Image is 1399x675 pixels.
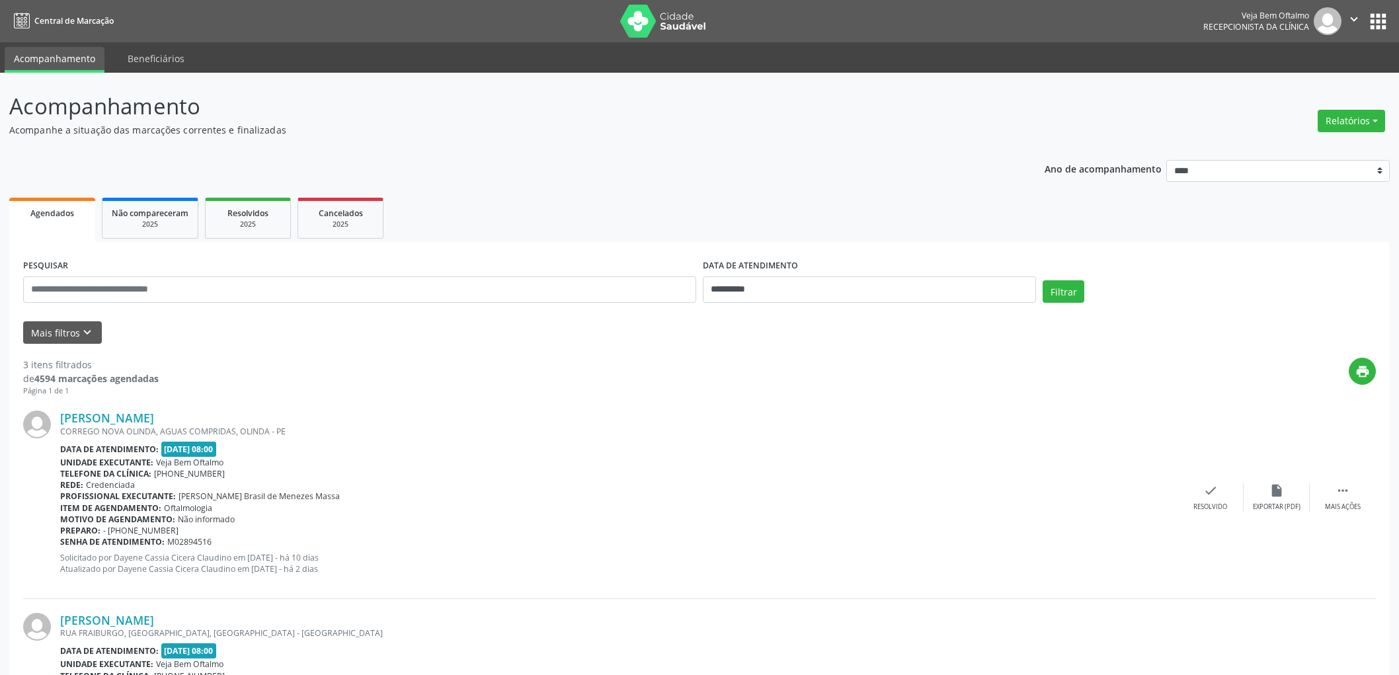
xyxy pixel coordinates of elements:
b: Motivo de agendamento: [60,514,175,525]
div: Página 1 de 1 [23,385,159,397]
span: Cancelados [319,208,363,219]
a: [PERSON_NAME] [60,613,154,627]
i: keyboard_arrow_down [80,325,95,340]
span: - [PHONE_NUMBER] [103,525,179,536]
p: Acompanhe a situação das marcações correntes e finalizadas [9,123,976,137]
div: 2025 [215,219,281,229]
b: Item de agendamento: [60,502,161,514]
button: Relatórios [1318,110,1385,132]
div: 2025 [112,219,188,229]
a: Acompanhamento [5,47,104,73]
span: Central de Marcação [34,15,114,26]
img: img [23,411,51,438]
span: Oftalmologia [164,502,212,514]
img: img [23,613,51,641]
div: RUA FRAIBURGO, [GEOGRAPHIC_DATA], [GEOGRAPHIC_DATA] - [GEOGRAPHIC_DATA] [60,627,1178,639]
div: de [23,372,159,385]
b: Profissional executante: [60,491,176,502]
b: Preparo: [60,525,100,536]
i:  [1336,483,1350,498]
label: DATA DE ATENDIMENTO [703,256,798,276]
i: insert_drive_file [1269,483,1284,498]
span: Recepcionista da clínica [1203,21,1309,32]
a: Beneficiários [118,47,194,70]
div: 2025 [307,219,374,229]
p: Ano de acompanhamento [1045,160,1162,177]
div: Mais ações [1325,502,1361,512]
span: Agendados [30,208,74,219]
div: Exportar (PDF) [1253,502,1300,512]
b: Telefone da clínica: [60,468,151,479]
a: Central de Marcação [9,10,114,32]
b: Senha de atendimento: [60,536,165,547]
b: Data de atendimento: [60,645,159,656]
div: Resolvido [1193,502,1227,512]
b: Data de atendimento: [60,444,159,455]
span: [DATE] 08:00 [161,442,217,457]
label: PESQUISAR [23,256,68,276]
span: Veja Bem Oftalmo [156,457,223,468]
i: check [1203,483,1218,498]
p: Solicitado por Dayene Cassia Cicera Claudino em [DATE] - há 10 dias Atualizado por Dayene Cassia ... [60,552,1178,575]
a: [PERSON_NAME] [60,411,154,425]
span: [DATE] 08:00 [161,643,217,658]
b: Unidade executante: [60,457,153,468]
strong: 4594 marcações agendadas [34,372,159,385]
img: img [1314,7,1341,35]
span: M02894516 [167,536,212,547]
span: Não informado [178,514,235,525]
p: Acompanhamento [9,90,976,123]
button: Mais filtroskeyboard_arrow_down [23,321,102,344]
span: Veja Bem Oftalmo [156,658,223,670]
i: print [1355,364,1370,379]
button: print [1349,358,1376,385]
span: [PHONE_NUMBER] [154,468,225,479]
button:  [1341,7,1367,35]
span: Resolvidos [227,208,268,219]
i:  [1347,12,1361,26]
div: Veja Bem Oftalmo [1203,10,1309,21]
button: Filtrar [1043,280,1084,303]
span: [PERSON_NAME] Brasil de Menezes Massa [179,491,340,502]
div: 3 itens filtrados [23,358,159,372]
span: Não compareceram [112,208,188,219]
button: apps [1367,10,1390,33]
span: Credenciada [86,479,135,491]
b: Rede: [60,479,83,491]
div: CORREGO NOVA OLINDA, AGUAS COMPRIDAS, OLINDA - PE [60,426,1178,437]
b: Unidade executante: [60,658,153,670]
